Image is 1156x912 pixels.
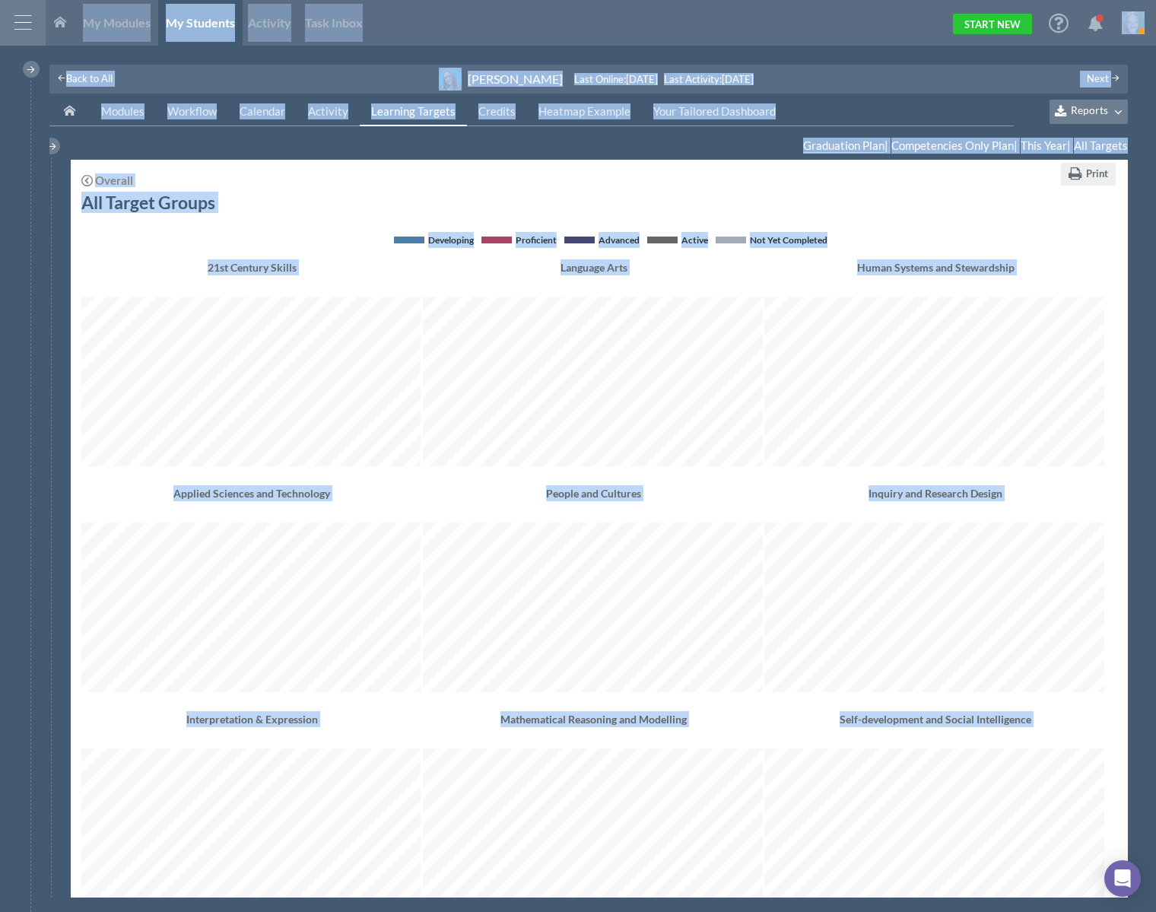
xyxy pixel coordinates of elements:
[1071,104,1108,117] span: Reports
[439,68,462,91] img: image
[228,97,297,126] a: Calendar
[423,711,764,745] div: Mathematical Reasoning and Modelling
[1104,860,1141,897] div: Open Intercom Messenger
[564,232,640,248] li: Advanced
[642,97,787,126] a: Your Tailored Dashboard
[1050,100,1128,124] button: Reports
[664,73,719,85] span: Last Activity
[1122,11,1145,34] img: image
[240,104,285,118] span: Calendar
[81,192,215,212] h1: All Target Groups
[716,232,827,248] li: Not Yet Completed
[166,15,235,30] span: My Students
[953,14,1032,34] a: Start New
[891,138,1014,152] span: Competencies Only Plan
[764,485,1106,519] div: Inquiry and Research Design
[1074,138,1128,152] span: All Targets
[308,104,348,118] span: Activity
[81,711,423,745] div: Interpretation & Expression
[527,97,642,126] a: Heatmap Example
[1087,72,1120,84] a: Next
[468,71,563,87] div: [PERSON_NAME]
[81,259,423,293] div: 21st Century Skills
[394,232,474,248] li: Developing
[1018,138,1071,154] span: |
[81,485,423,519] div: Applied Sciences and Technology
[481,232,557,248] li: Proficient
[156,97,228,126] a: Workflow
[664,74,754,85] div: : [DATE]
[888,138,1018,154] span: |
[305,15,363,30] span: Task Inbox
[167,104,217,118] span: Workflow
[574,73,624,85] span: Last Online
[101,104,144,118] span: Modules
[423,485,764,519] div: People and Cultures
[801,138,889,154] span: |
[83,15,151,30] span: My Modules
[1061,163,1116,186] button: Print
[1021,138,1067,152] span: This Year
[95,175,133,186] div: Overall
[371,104,456,118] span: Learning Targets
[57,71,113,87] a: Back to All
[66,72,113,84] span: Back to All
[423,259,764,293] div: Language Arts
[574,74,664,85] div: : [DATE]
[1087,72,1109,84] span: Next
[764,711,1106,745] div: Self-development and Social Intelligence
[1086,167,1108,180] span: Print
[764,259,1106,293] div: Human Systems and Stewardship
[90,97,156,126] a: Modules
[297,97,360,126] a: Activity
[803,138,884,153] span: Graduation Plan
[248,15,291,30] span: Activity
[467,97,527,126] a: Credits
[647,232,708,248] li: Active
[360,97,467,126] a: Learning Targets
